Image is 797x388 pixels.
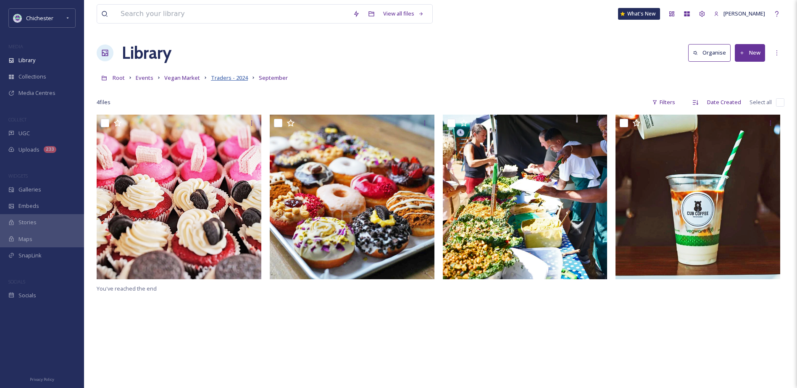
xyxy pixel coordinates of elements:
span: SOCIALS [8,278,25,285]
span: September [259,74,288,81]
a: Events [136,73,153,83]
a: Vegan Market [164,73,200,83]
a: Traders - 2024 [211,73,248,83]
span: Uploads [18,146,39,154]
button: New [735,44,765,61]
span: You've reached the end [97,285,157,292]
img: Cub coffee 3.png [616,115,780,279]
a: [PERSON_NAME] [710,5,769,22]
a: Root [113,73,125,83]
span: MEDIA [8,43,23,50]
span: SnapLink [18,252,42,260]
span: Galleries [18,186,41,194]
div: Date Created [703,94,745,110]
span: COLLECT [8,116,26,123]
img: Doughnutz 3.png [270,115,434,279]
img: Logo_of_Chichester_District_Council.png [13,14,22,22]
span: Stories [18,218,37,226]
span: Chichester [26,14,53,22]
a: View all files [379,5,428,22]
span: Collections [18,73,46,81]
span: [PERSON_NAME] [723,10,765,17]
span: Root [113,74,125,81]
span: Socials [18,291,36,299]
a: Organise [688,44,735,61]
span: Select all [750,98,772,106]
div: Filters [648,94,679,110]
span: Vegan Market [164,74,200,81]
span: 4 file s [97,98,110,106]
a: September [259,73,288,83]
img: Mel Tropical 3.png [443,115,608,279]
span: Maps [18,235,32,243]
a: What's New [618,8,660,20]
span: Privacy Policy [30,377,54,382]
span: Library [18,56,35,64]
a: Privacy Policy [30,374,54,384]
span: UGC [18,129,30,137]
span: Media Centres [18,89,55,97]
span: WIDGETS [8,173,28,179]
span: Traders - 2024 [211,74,248,81]
button: Organise [688,44,731,61]
input: Search your library [116,5,349,23]
div: 233 [44,146,56,153]
img: may bakery 3.png [97,115,261,279]
a: Library [122,40,171,66]
span: Embeds [18,202,39,210]
span: Events [136,74,153,81]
